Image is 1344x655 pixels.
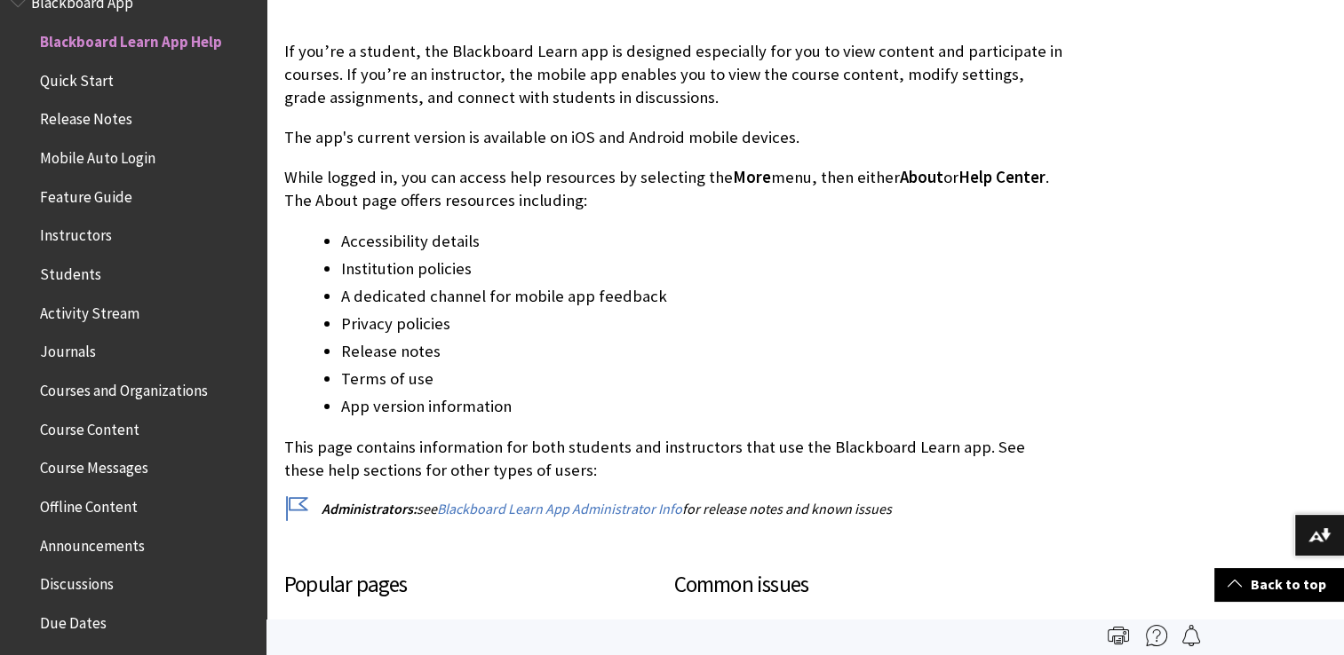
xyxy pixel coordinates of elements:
h3: Popular pages [284,568,674,620]
span: Quick Start [40,66,114,90]
span: Administrators: [322,500,417,517]
span: Discussions [40,569,114,593]
span: Journals [40,337,96,361]
p: If you’re a student, the Blackboard Learn app is designed especially for you to view content and ... [284,40,1063,110]
span: Activity Stream [40,298,139,322]
span: Instructors [40,221,112,245]
p: The app's current version is available on iOS and Android mobile devices. [284,126,1063,149]
span: Release Notes [40,105,132,129]
li: Release notes [341,339,1063,364]
li: App version information [341,394,1063,419]
span: Announcements [40,531,145,555]
img: More help [1146,625,1167,646]
span: About [900,167,943,187]
span: More [733,167,771,187]
span: Blackboard Learn App Help [40,27,222,51]
span: Course Content [40,414,139,438]
span: Help Center [958,167,1046,187]
p: While logged in, you can access help resources by selecting the menu, then either or . The About ... [284,166,1063,212]
li: Institution policies [341,256,1063,281]
img: Print [1108,625,1129,646]
li: A dedicated channel for mobile app feedback [341,284,1063,309]
span: Due Dates [40,608,107,632]
li: Privacy policies [341,312,1063,336]
span: Mobile Auto Login [40,143,155,167]
p: This page contains information for both students and instructors that use the Blackboard Learn ap... [284,436,1063,482]
a: Back to top [1214,568,1344,601]
p: see for release notes and known issues [284,499,1063,518]
img: Follow this page [1181,625,1202,646]
li: Terms of use [341,367,1063,391]
span: Students [40,259,101,283]
span: Offline Content [40,492,138,516]
span: Feature Guide [40,182,132,206]
span: Courses and Organizations [40,375,208,399]
li: Accessibility details [341,229,1063,254]
h3: Common issues [674,568,1046,620]
span: Course Messages [40,454,148,477]
a: Blackboard Learn App Administrator Info [437,500,682,518]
